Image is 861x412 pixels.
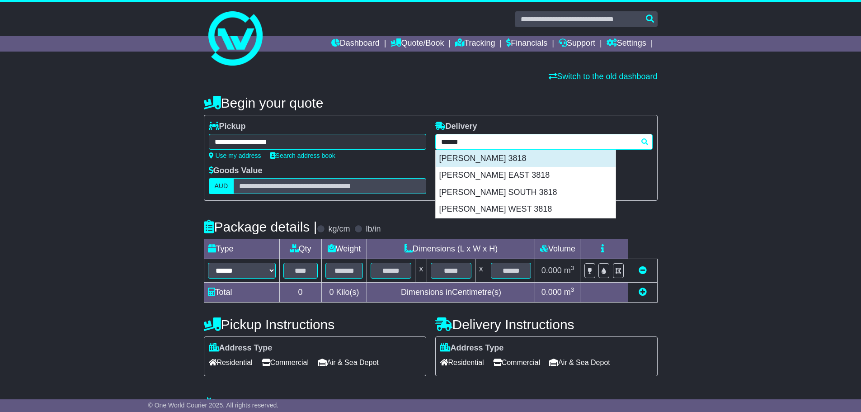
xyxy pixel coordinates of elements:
td: Qty [279,239,321,259]
td: Volume [535,239,580,259]
span: Air & Sea Depot [318,355,379,369]
label: Goods Value [209,166,263,176]
span: 0.000 [541,266,562,275]
span: © One World Courier 2025. All rights reserved. [148,402,279,409]
typeahead: Please provide city [435,134,653,150]
span: m [564,288,574,297]
label: Pickup [209,122,246,132]
label: lb/in [366,224,381,234]
h4: Begin your quote [204,95,658,110]
a: Quote/Book [391,36,444,52]
span: Air & Sea Depot [549,355,610,369]
label: Delivery [435,122,477,132]
a: Tracking [455,36,495,52]
label: kg/cm [328,224,350,234]
sup: 3 [571,286,574,293]
a: Search address book [270,152,335,159]
td: 0 [279,283,321,303]
h4: Delivery Instructions [435,317,658,332]
label: Address Type [440,343,504,353]
label: AUD [209,178,234,194]
td: x [415,259,427,283]
a: Remove this item [639,266,647,275]
span: Commercial [493,355,540,369]
h4: Warranty & Insurance [204,397,658,412]
td: Weight [321,239,367,259]
a: Use my address [209,152,261,159]
a: Switch to the old dashboard [549,72,657,81]
h4: Pickup Instructions [204,317,426,332]
span: Residential [209,355,253,369]
span: Commercial [262,355,309,369]
span: m [564,266,574,275]
span: 0 [329,288,334,297]
span: 0.000 [541,288,562,297]
div: [PERSON_NAME] WEST 3818 [436,201,616,218]
td: Kilo(s) [321,283,367,303]
td: Type [204,239,279,259]
a: Settings [607,36,646,52]
td: Dimensions in Centimetre(s) [367,283,535,303]
div: [PERSON_NAME] EAST 3818 [436,167,616,184]
td: x [475,259,487,283]
span: Residential [440,355,484,369]
label: Address Type [209,343,273,353]
a: Support [559,36,595,52]
sup: 3 [571,265,574,271]
td: Dimensions (L x W x H) [367,239,535,259]
div: [PERSON_NAME] SOUTH 3818 [436,184,616,201]
h4: Package details | [204,219,317,234]
a: Dashboard [331,36,380,52]
a: Financials [506,36,547,52]
a: Add new item [639,288,647,297]
td: Total [204,283,279,303]
div: [PERSON_NAME] 3818 [436,150,616,167]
